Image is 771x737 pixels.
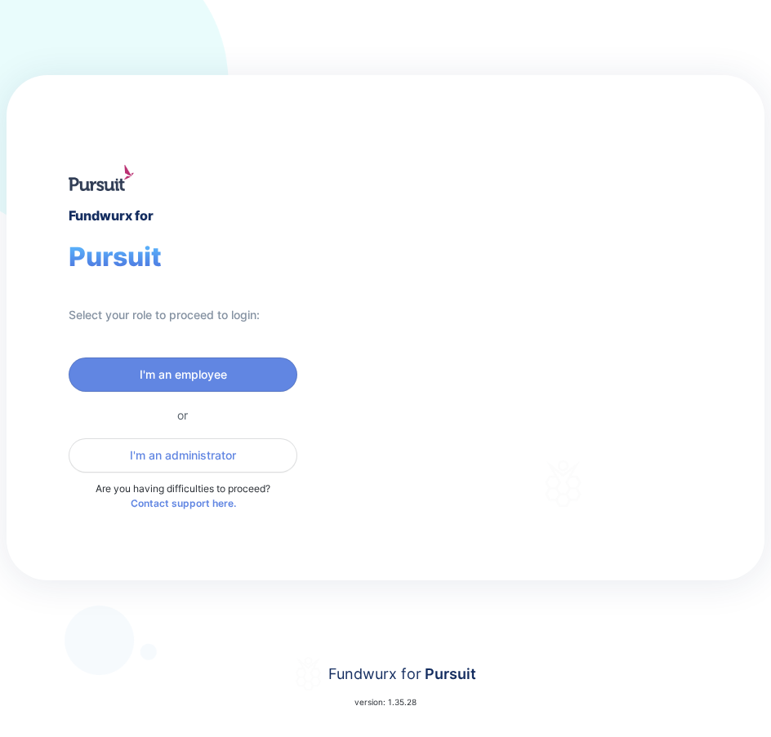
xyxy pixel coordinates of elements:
[69,408,297,422] div: or
[354,695,417,708] p: version: 1.35.28
[69,204,154,228] div: Fundwurx for
[450,268,638,307] div: Fundwurx
[328,663,476,686] div: Fundwurx for
[140,366,227,383] span: I'm an employee
[69,305,260,325] div: Select your role to proceed to login:
[69,165,134,191] img: logo.jpg
[421,665,476,682] span: Pursuit
[450,340,677,409] div: Thank you for choosing Fundwurx as your partner in driving positive social impact!
[69,357,297,392] button: I'm an employee
[69,438,297,473] button: I'm an administrator
[450,246,578,261] div: Welcome to
[69,241,162,273] span: Pursuit
[130,447,236,464] span: I'm an administrator
[131,497,236,509] a: Contact support here.
[69,482,297,512] p: Are you having difficulties to proceed?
